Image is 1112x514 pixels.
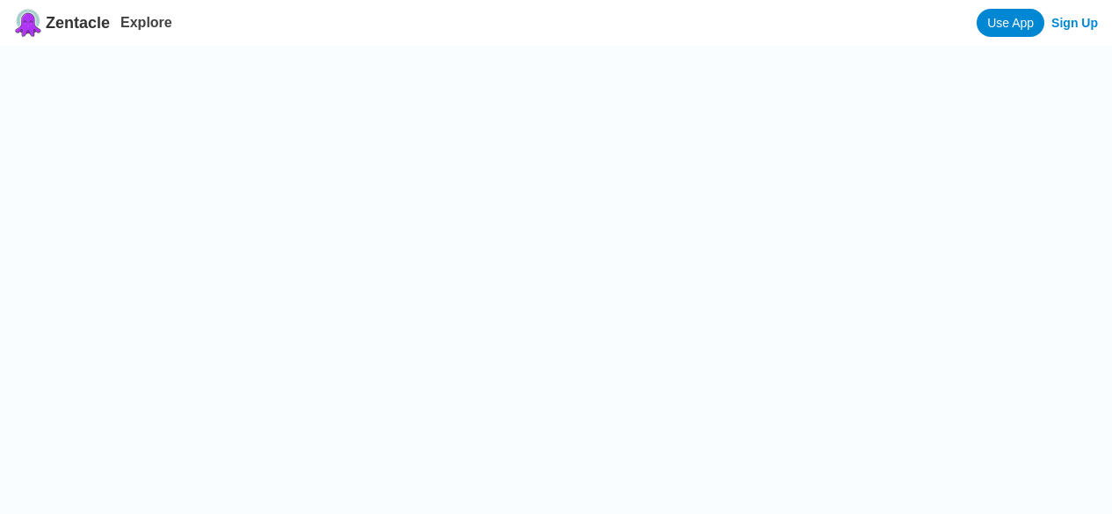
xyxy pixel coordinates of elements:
a: Sign Up [1051,16,1098,30]
a: Use App [977,9,1044,37]
img: Zentacle logo [14,9,42,37]
a: Explore [120,15,172,30]
a: Zentacle logoZentacle [14,9,110,37]
span: Zentacle [46,14,110,33]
